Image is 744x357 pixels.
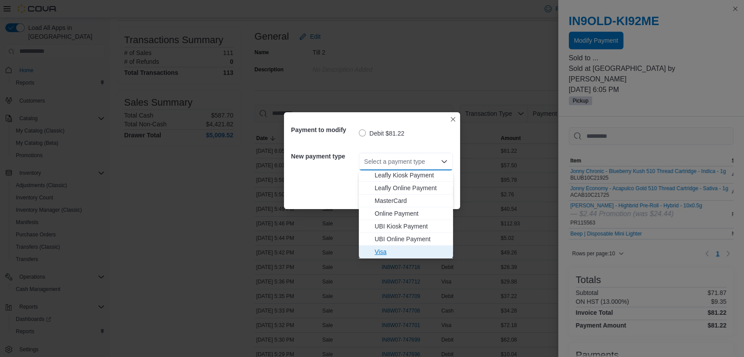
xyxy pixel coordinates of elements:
[291,121,357,139] h5: Payment to modify
[359,128,404,139] label: Debit $81.22
[359,233,453,246] button: UBI Online Payment
[375,209,448,218] span: Online Payment
[359,195,453,207] button: MasterCard
[359,207,453,220] button: Online Payment
[448,114,458,125] button: Closes this modal window
[359,246,453,258] button: Visa
[359,169,453,182] button: Leafly Kiosk Payment
[364,156,365,167] input: Accessible screen reader label
[375,171,448,180] span: Leafly Kiosk Payment
[375,184,448,192] span: Leafly Online Payment
[375,247,448,256] span: Visa
[375,196,448,205] span: MasterCard
[441,158,448,165] button: Close list of options
[359,182,453,195] button: Leafly Online Payment
[359,220,453,233] button: UBI Kiosk Payment
[375,235,448,243] span: UBI Online Payment
[291,147,357,165] h5: New payment type
[375,222,448,231] span: UBI Kiosk Payment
